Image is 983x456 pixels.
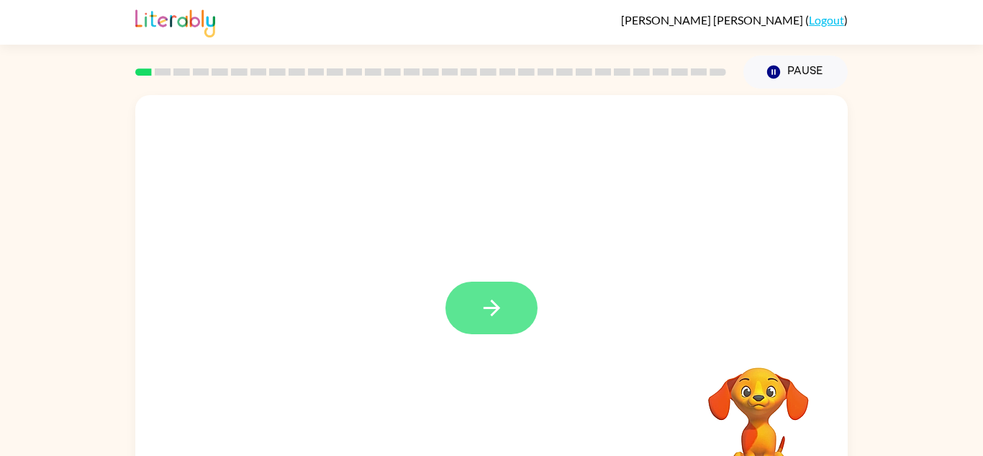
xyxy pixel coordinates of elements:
[743,55,848,89] button: Pause
[135,6,215,37] img: Literably
[621,13,805,27] span: [PERSON_NAME] [PERSON_NAME]
[809,13,844,27] a: Logout
[621,13,848,27] div: ( )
